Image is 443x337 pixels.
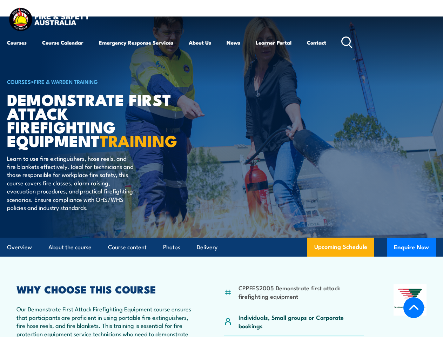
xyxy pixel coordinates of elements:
[7,238,32,257] a: Overview
[197,238,217,257] a: Delivery
[163,238,180,257] a: Photos
[7,34,27,51] a: Courses
[307,238,374,257] a: Upcoming Schedule
[42,34,83,51] a: Course Calendar
[48,238,92,257] a: About the course
[387,238,436,257] button: Enquire Now
[239,284,364,300] li: CPPFES2005 Demonstrate first attack firefighting equipment
[7,92,180,147] h1: Demonstrate First Attack Firefighting Equipment
[7,78,31,85] a: COURSES
[227,34,240,51] a: News
[16,284,194,293] h2: WHY CHOOSE THIS COURSE
[108,238,147,257] a: Course content
[7,154,135,212] p: Learn to use fire extinguishers, hose reels, and fire blankets effectively. Ideal for technicians...
[100,128,177,152] strong: TRAINING
[99,34,173,51] a: Emergency Response Services
[34,78,98,85] a: Fire & Warden Training
[256,34,291,51] a: Learner Portal
[307,34,326,51] a: Contact
[239,313,364,330] p: Individuals, Small groups or Corporate bookings
[189,34,211,51] a: About Us
[394,284,427,316] img: Nationally Recognised Training logo.
[7,77,180,86] h6: >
